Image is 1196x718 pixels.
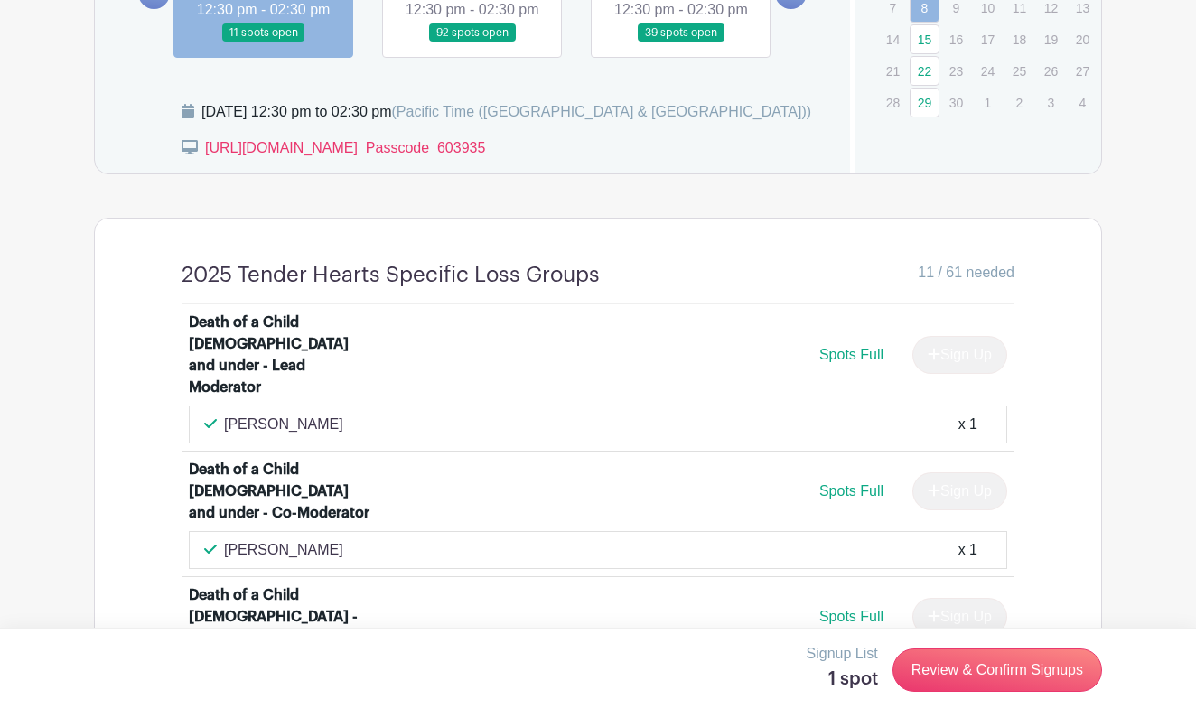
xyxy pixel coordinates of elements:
p: [PERSON_NAME] [224,539,343,561]
p: Signup List [807,643,878,665]
a: 29 [910,88,939,117]
div: [DATE] 12:30 pm to 02:30 pm [201,101,811,123]
p: 23 [941,57,971,85]
div: x 1 [958,539,977,561]
h4: 2025 Tender Hearts Specific Loss Groups [182,262,600,288]
span: (Pacific Time ([GEOGRAPHIC_DATA] & [GEOGRAPHIC_DATA])) [391,104,811,119]
span: Spots Full [819,347,883,362]
h5: 1 spot [807,668,878,690]
span: Spots Full [819,483,883,499]
div: Death of a Child [DEMOGRAPHIC_DATA] and under - Co-Moderator [189,459,372,524]
a: Review & Confirm Signups [892,648,1102,692]
a: [URL][DOMAIN_NAME] Passcode 603935 [205,140,485,155]
p: 14 [878,25,908,53]
div: Death of a Child [DEMOGRAPHIC_DATA] - 26 - Co-Moderator [189,584,372,649]
p: 4 [1068,89,1098,117]
p: 19 [1036,25,1066,53]
div: Death of a Child [DEMOGRAPHIC_DATA] and under - Lead Moderator [189,312,372,398]
span: 11 / 61 needed [918,262,1014,284]
p: 24 [973,57,1003,85]
span: Spots Full [819,609,883,624]
a: 15 [910,24,939,54]
div: x 1 [958,414,977,435]
p: 17 [973,25,1003,53]
p: 20 [1068,25,1098,53]
p: [PERSON_NAME] [224,414,343,435]
p: 21 [878,57,908,85]
p: 25 [1004,57,1034,85]
p: 1 [973,89,1003,117]
p: 26 [1036,57,1066,85]
p: 28 [878,89,908,117]
p: 2 [1004,89,1034,117]
p: 27 [1068,57,1098,85]
p: 30 [941,89,971,117]
p: 16 [941,25,971,53]
p: 18 [1004,25,1034,53]
p: 3 [1036,89,1066,117]
a: 22 [910,56,939,86]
